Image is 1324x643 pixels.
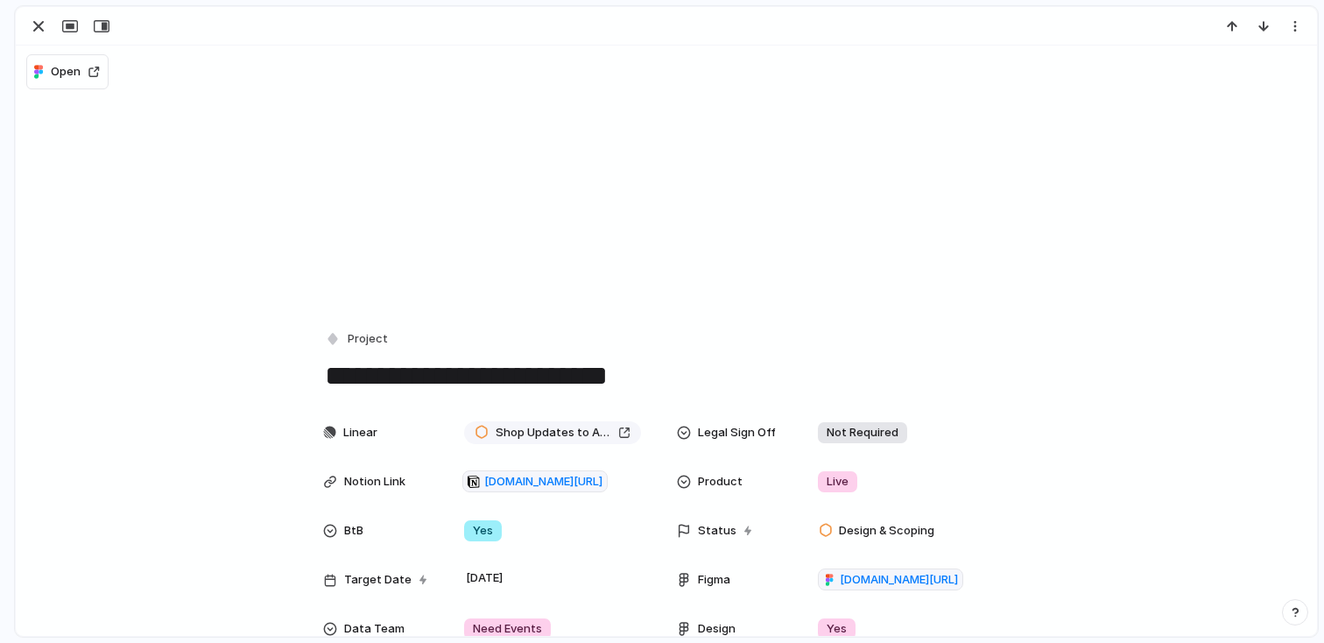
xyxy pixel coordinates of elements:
span: Target Date [344,571,412,589]
a: [DOMAIN_NAME][URL] [462,470,608,493]
span: Yes [827,620,847,638]
span: Open [51,63,81,81]
span: Need Events [473,620,542,638]
span: [DOMAIN_NAME][URL] [840,571,958,589]
span: Status [698,522,736,540]
span: Design [698,620,736,638]
span: Figma [698,571,730,589]
span: Notion Link [344,473,405,491]
span: Project [348,330,388,348]
span: Shop Updates to Account for SellerOS Listing Creation [496,424,611,442]
span: Yes [473,522,493,540]
a: [DOMAIN_NAME][URL] [818,569,963,591]
span: Live [827,473,849,491]
span: Design & Scoping [839,522,934,540]
span: Legal Sign Off [698,424,776,442]
span: BtB [344,522,363,540]
span: Data Team [344,620,405,638]
span: Linear [343,424,377,442]
span: [DOMAIN_NAME][URL] [484,473,602,491]
button: Project [321,327,393,352]
button: Open [26,54,109,89]
span: Not Required [827,424,898,442]
span: Product [698,473,743,491]
a: Shop Updates to Account for SellerOS Listing Creation [464,421,641,444]
span: [DATE] [461,568,508,589]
